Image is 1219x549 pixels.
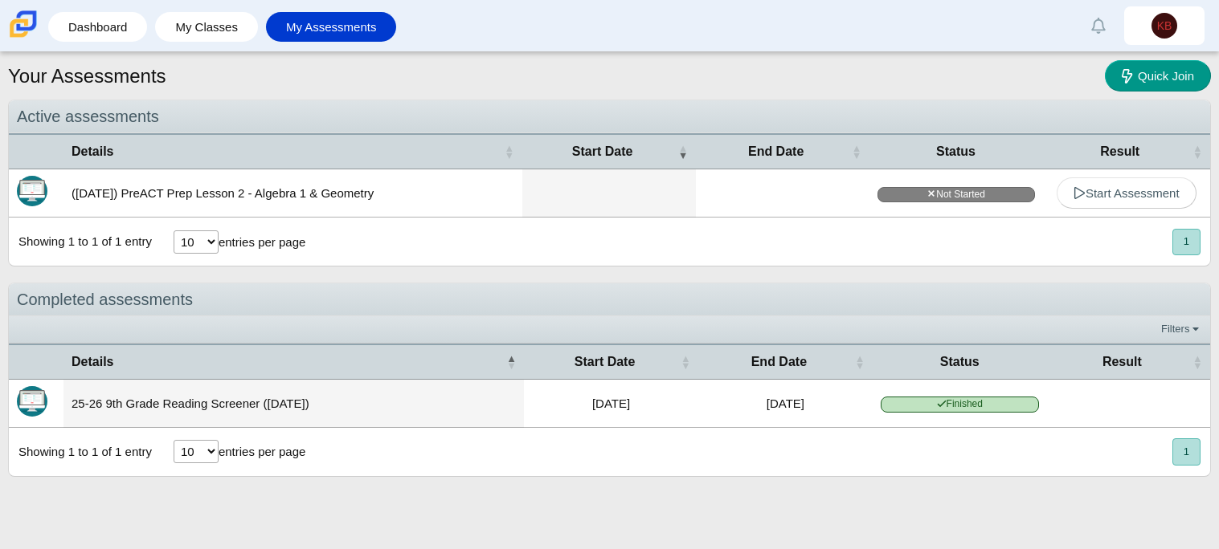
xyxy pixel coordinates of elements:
a: Quick Join [1105,60,1211,91]
span: KB [1157,20,1172,31]
img: Carmen School of Science & Technology [6,7,40,41]
span: Not Started [877,187,1035,202]
span: Result [1055,353,1189,371]
button: 1 [1172,438,1201,465]
a: Dashboard [56,12,139,42]
h1: Your Assessments [8,63,166,90]
span: Start Assessment [1074,186,1180,200]
a: Carmen School of Science & Technology [6,30,40,43]
span: End Date [706,353,852,371]
label: entries per page [219,235,305,249]
button: 1 [1172,229,1201,255]
div: Completed assessments [9,283,1210,316]
span: Start Date : Activate to sort [681,354,690,370]
div: Showing 1 to 1 of 1 entry [9,218,152,266]
span: End Date [704,143,849,161]
div: Active assessments [9,100,1210,133]
span: Start Date [530,143,675,161]
time: Aug 21, 2025 at 12:13 PM [767,396,804,410]
span: Details [72,143,501,161]
a: My Assessments [274,12,389,42]
nav: pagination [1171,229,1201,255]
img: Itembank [17,386,47,417]
a: Alerts [1081,8,1116,43]
span: End Date : Activate to sort [852,144,861,160]
span: Details : Activate to sort [505,144,514,160]
span: Result : Activate to sort [1192,354,1202,370]
a: Start Assessment [1057,177,1197,209]
span: Quick Join [1138,69,1194,83]
span: Status [881,353,1039,371]
span: Start Date : Activate to remove sorting [678,144,688,160]
img: Itembank [17,176,47,206]
a: KB [1124,6,1205,45]
span: Start Date [532,353,677,371]
span: End Date : Activate to sort [855,354,865,370]
td: ([DATE]) PreACT Prep Lesson 2 - Algebra 1 & Geometry [63,169,522,218]
span: Status [877,143,1035,161]
a: My Classes [163,12,250,42]
nav: pagination [1171,438,1201,465]
span: Result : Activate to sort [1192,144,1202,160]
time: Aug 21, 2025 at 11:48 AM [592,396,630,410]
a: Filters [1157,321,1206,337]
td: 25-26 9th Grade Reading Screener ([DATE]) [63,380,524,428]
span: Details [72,353,503,371]
span: Details : Activate to invert sorting [506,354,516,370]
span: Result [1051,143,1189,161]
div: Showing 1 to 1 of 1 entry [9,428,152,476]
span: Finished [881,396,1039,412]
label: entries per page [219,445,305,458]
